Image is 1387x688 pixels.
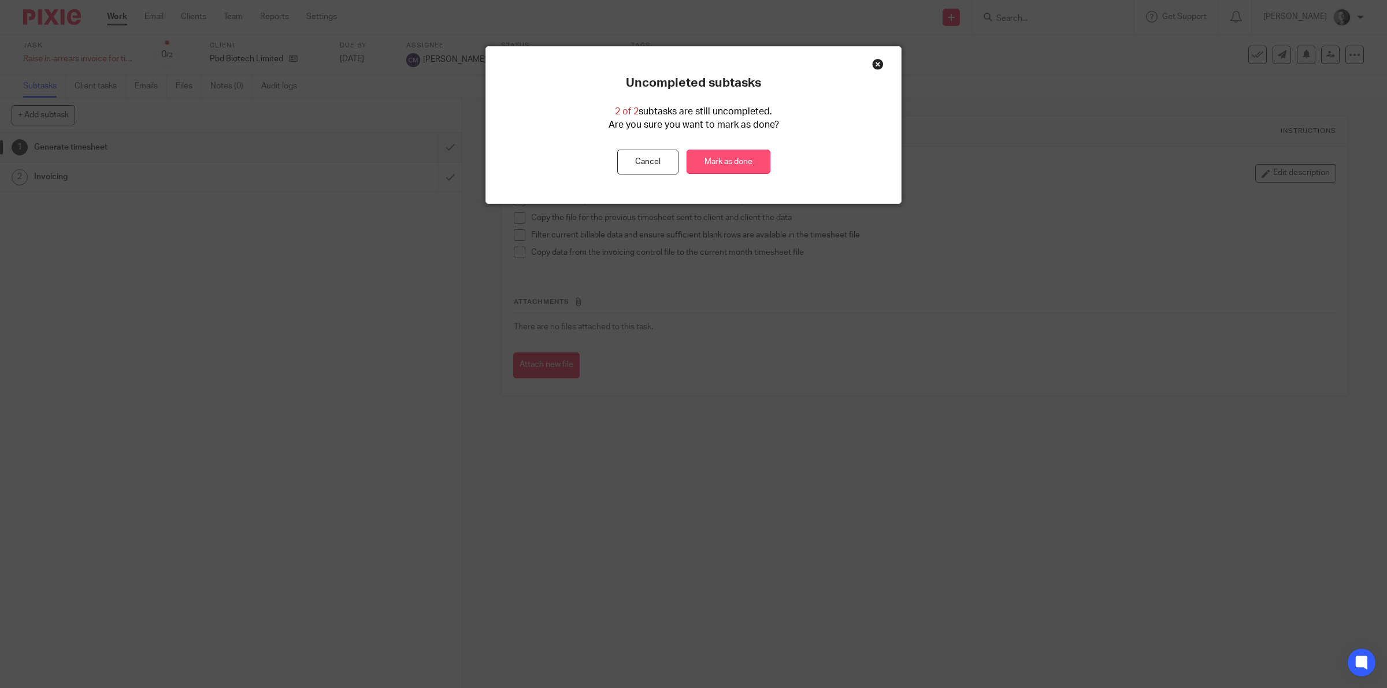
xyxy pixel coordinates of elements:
span: 2 of 2 [615,107,639,116]
a: Mark as done [687,150,770,174]
p: subtasks are still uncompleted. [615,105,772,118]
p: Are you sure you want to mark as done? [609,118,779,132]
div: Close this dialog window [872,58,884,70]
p: Uncompleted subtasks [626,76,761,91]
button: Cancel [617,150,678,174]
